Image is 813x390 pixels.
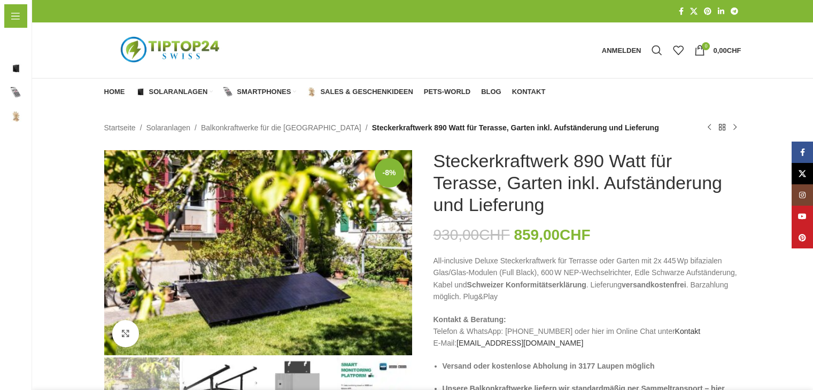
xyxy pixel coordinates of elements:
[702,42,710,50] span: 0
[433,227,510,243] bdi: 930,00
[433,314,741,349] p: Telefon & WhatsApp: [PHONE_NUMBER] oder hier im Online Chat unter E-Mail:
[433,255,741,303] p: All-inclusive Deluxe Steckerkraftwerk für Terrasse oder Garten mit 2x 445 Wp bifazialen Glas/Glas...
[11,179,38,198] span: Kontakt
[11,155,27,174] span: Blog
[456,339,583,347] a: [EMAIL_ADDRESS][DOMAIN_NAME]
[433,315,506,324] strong: Kontakt & Beratung:
[792,163,813,184] a: X Social Link
[668,40,689,61] div: Meine Wunschliste
[11,87,21,98] img: Smartphones
[443,362,655,370] strong: Versand oder kostenlose Abholung in 3177 Laupen möglich
[703,121,716,134] a: Vorheriges Produkt
[136,81,213,103] a: Solaranlagen
[792,142,813,163] a: Facebook Social Link
[560,227,591,243] span: CHF
[223,87,233,97] img: Smartphones
[27,59,74,78] span: Solaranlagen
[792,227,813,248] a: Pinterest Social Link
[687,4,701,19] a: X Social Link
[237,88,291,96] span: Smartphones
[307,87,316,97] img: Sales & Geschenkideen
[149,88,208,96] span: Solaranlagen
[11,131,50,150] span: Pets-World
[512,81,546,103] a: Kontakt
[689,40,746,61] a: 0 0,00CHF
[701,4,715,19] a: Pinterest Social Link
[424,88,470,96] span: Pets-World
[223,81,296,103] a: Smartphones
[104,45,238,54] a: Logo der Website
[602,47,641,54] span: Anmelden
[307,81,413,103] a: Sales & Geschenkideen
[320,88,413,96] span: Sales & Geschenkideen
[792,206,813,227] a: YouTube Social Link
[792,184,813,206] a: Instagram Social Link
[99,81,551,103] div: Hauptnavigation
[729,121,741,134] a: Nächstes Produkt
[481,88,501,96] span: Blog
[597,40,647,61] a: Anmelden
[467,280,586,289] strong: Schweizer Konformitätserklärung
[11,35,32,54] span: Home
[11,111,21,122] img: Sales & Geschenkideen
[512,88,546,96] span: Kontakt
[646,40,668,61] a: Suche
[676,4,687,19] a: Facebook Social Link
[201,122,361,134] a: Balkonkraftwerke für die [GEOGRAPHIC_DATA]
[424,81,470,103] a: Pets-World
[27,83,74,102] span: Smartphones
[104,122,659,134] nav: Breadcrumb
[27,107,111,126] span: Sales & Geschenkideen
[375,158,404,188] span: -8%
[514,227,590,243] bdi: 859,00
[727,4,741,19] a: Telegram Social Link
[715,4,727,19] a: LinkedIn Social Link
[11,63,21,74] img: Solaranlagen
[104,150,412,355] img: Steckerkraftwerk für die Terrasse
[372,122,659,134] span: Steckerkraftwerk 890 Watt für Terasse, Garten inkl. Aufständerung und Lieferung
[433,150,741,215] h1: Steckerkraftwerk 890 Watt für Terasse, Garten inkl. Aufständerung und Lieferung
[727,46,741,54] span: CHF
[26,10,45,22] span: Menü
[146,122,191,134] a: Solaranlagen
[622,280,686,289] strong: versandkostenfrei
[481,81,501,103] a: Blog
[675,327,700,336] a: Kontakt
[479,227,510,243] span: CHF
[713,46,741,54] bdi: 0,00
